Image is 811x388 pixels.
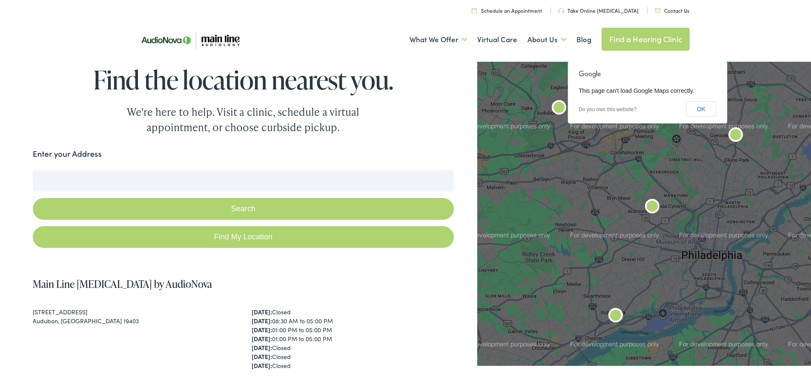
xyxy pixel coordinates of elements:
[33,224,454,246] a: Find My Location
[410,22,467,54] a: What We Offer
[602,26,690,49] a: Find a Hearing Clinic
[252,333,272,341] strong: [DATE]:
[686,100,716,115] button: OK
[576,22,591,54] a: Blog
[33,146,102,158] label: Enter your Address
[472,5,542,12] a: Schedule an Appointment
[725,124,746,144] div: AudioNova
[107,103,379,133] div: We're here to help. Visit a clinic, schedule a virtual appointment, or choose curbside pickup.
[642,195,662,216] div: Main Line Audiology by AudioNova
[558,5,639,12] a: Take Online [MEDICAL_DATA]
[527,22,566,54] a: About Us
[579,86,694,92] span: This page can't load Google Maps correctly.
[655,5,689,12] a: Contact Us
[579,105,636,111] a: Do you own this website?
[549,97,569,117] div: Main Line Audiology by AudioNova
[252,324,272,332] strong: [DATE]:
[605,305,626,325] div: Main Line Audiology by AudioNova
[33,315,235,324] div: Audubon, [GEOGRAPHIC_DATA] 19403
[33,169,454,190] input: Enter your address or zip code
[33,64,454,92] h1: Find the location nearest you.
[252,315,272,323] strong: [DATE]:
[33,306,235,315] div: [STREET_ADDRESS]
[33,196,454,218] button: Search
[252,306,272,314] strong: [DATE]:
[252,342,272,350] strong: [DATE]:
[252,359,272,368] strong: [DATE]:
[655,7,661,11] img: utility icon
[477,22,517,54] a: Virtual Care
[33,275,212,289] a: Main Line [MEDICAL_DATA] by AudioNova
[252,306,454,368] div: Closed 08:30 AM to 05:00 PM 01:00 PM to 05:00 PM 01:00 PM to 05:00 PM Closed Closed Closed
[472,6,477,11] img: utility icon
[252,351,272,359] strong: [DATE]:
[558,6,564,11] img: utility icon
